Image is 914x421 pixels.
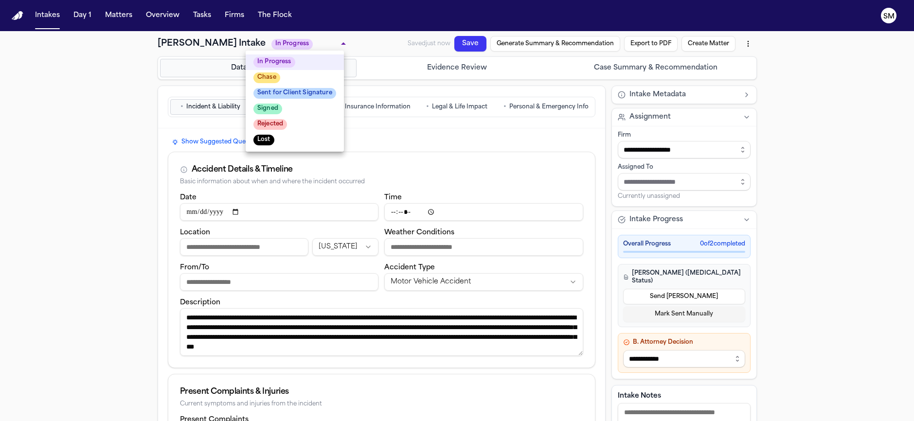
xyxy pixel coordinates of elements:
[253,88,336,99] span: Sent for Client Signature
[253,135,274,145] span: Lost
[253,72,280,83] span: Chase
[253,119,287,130] span: Rejected
[253,57,295,68] span: In Progress
[253,104,282,114] span: Signed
